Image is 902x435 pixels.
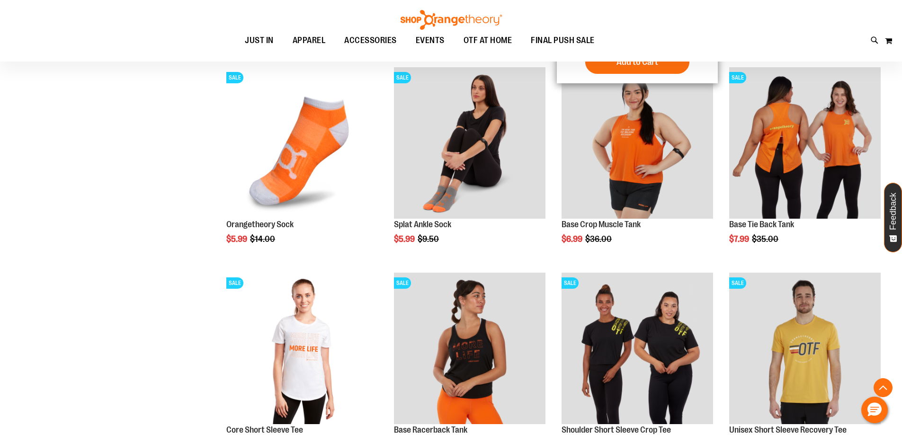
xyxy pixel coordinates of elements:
div: product [389,62,550,268]
a: Shoulder Short Sleeve Crop Tee [562,425,671,435]
a: Product image for Unisex Short Sleeve Recovery TeeSALE [729,273,881,426]
a: Product image for Base Racerback TankSALE [394,273,545,426]
img: Product image for Base Tie Back Tank [729,67,881,219]
div: product [724,62,885,268]
span: $35.00 [752,234,780,244]
span: $14.00 [250,234,277,244]
img: Product image for Base Racerback Tank [394,273,545,424]
img: Product image for Orangetheory Sock [226,67,378,219]
a: Product image for Shoulder Short Sleeve Crop TeeSALE [562,273,713,426]
span: SALE [394,277,411,289]
a: Core Short Sleeve Tee [226,425,303,435]
a: Base Racerback Tank [394,425,467,435]
a: Base Crop Muscle Tank [562,220,641,229]
span: JUST IN [245,30,274,51]
a: Product image for Splat Ankle SockSALE [394,67,545,220]
img: Product image for Base Crop Muscle Tank [562,67,713,219]
img: Product image for Core Short Sleeve Tee [226,273,378,424]
a: Splat Ankle Sock [394,220,451,229]
a: Product image for Core Short Sleeve TeeSALE [226,273,378,426]
a: APPAREL [283,30,335,52]
a: Base Tie Back Tank [729,220,794,229]
a: Product image for Base Crop Muscle TankSALE [562,67,713,220]
span: SALE [226,72,243,83]
button: Add to Cart [585,50,689,74]
img: Shop Orangetheory [399,10,503,30]
a: Orangetheory Sock [226,220,294,229]
span: SALE [562,277,579,289]
img: Product image for Shoulder Short Sleeve Crop Tee [562,273,713,424]
span: $5.99 [226,234,249,244]
span: $6.99 [562,234,584,244]
img: Product image for Splat Ankle Sock [394,67,545,219]
div: product [557,62,718,268]
a: ACCESSORIES [335,30,406,52]
img: Product image for Unisex Short Sleeve Recovery Tee [729,273,881,424]
span: APPAREL [293,30,326,51]
span: OTF AT HOME [464,30,512,51]
button: Feedback - Show survey [884,183,902,252]
a: Unisex Short Sleeve Recovery Tee [729,425,847,435]
span: FINAL PUSH SALE [531,30,595,51]
span: $9.50 [418,234,440,244]
button: Hello, have a question? Let’s chat. [861,397,888,423]
span: Add to Cart [616,57,658,67]
span: SALE [729,277,746,289]
a: FINAL PUSH SALE [521,30,604,51]
span: $36.00 [585,234,613,244]
span: SALE [394,72,411,83]
a: EVENTS [406,30,454,52]
span: SALE [226,277,243,289]
a: Product image for Orangetheory SockSALE [226,67,378,220]
span: Feedback [889,193,898,230]
span: $5.99 [394,234,416,244]
a: Product image for Base Tie Back TankSALE [729,67,881,220]
span: ACCESSORIES [344,30,397,51]
button: Back To Top [874,378,893,397]
span: SALE [729,72,746,83]
span: $7.99 [729,234,750,244]
span: EVENTS [416,30,445,51]
a: OTF AT HOME [454,30,522,52]
div: product [222,62,383,268]
a: JUST IN [235,30,283,52]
